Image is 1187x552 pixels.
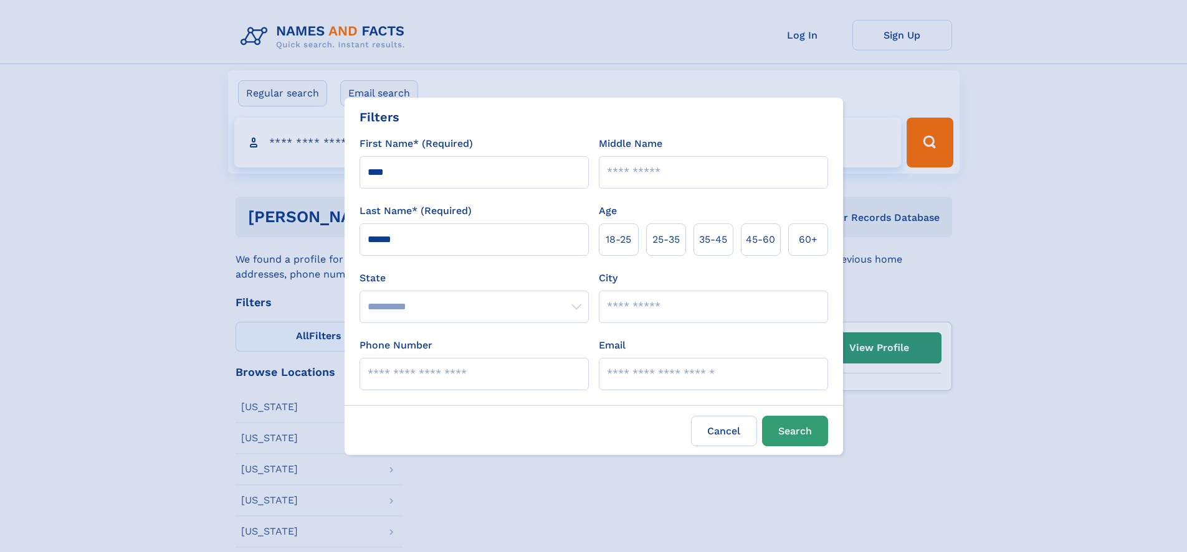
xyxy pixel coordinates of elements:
label: First Name* (Required) [360,136,473,151]
span: 35‑45 [699,232,727,247]
label: Email [599,338,626,353]
div: Filters [360,108,399,126]
span: 18‑25 [606,232,631,247]
label: Age [599,203,617,218]
label: State [360,271,589,286]
span: 25‑35 [652,232,680,247]
label: Cancel [691,416,757,446]
label: Phone Number [360,338,432,353]
label: City [599,271,617,286]
span: 60+ [799,232,818,247]
label: Last Name* (Required) [360,203,472,218]
span: 45‑60 [746,232,775,247]
label: Middle Name [599,136,662,151]
button: Search [762,416,828,446]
